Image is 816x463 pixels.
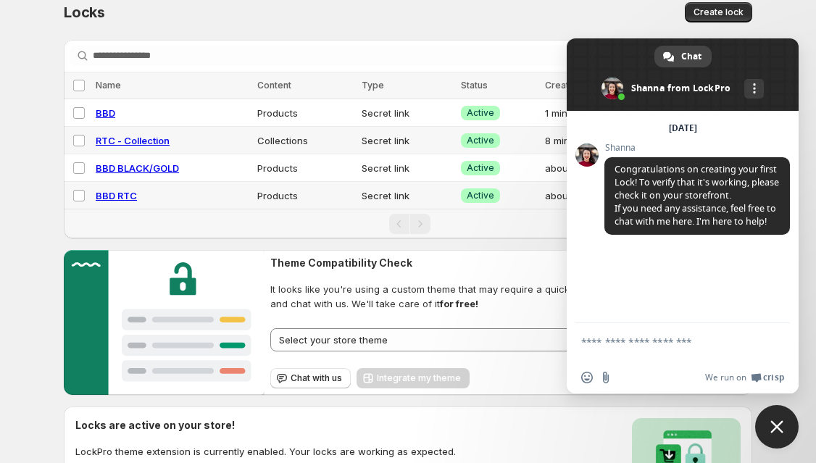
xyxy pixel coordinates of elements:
[461,80,488,91] span: Status
[615,163,779,228] span: Congratulations on creating your first Lock! To verify that it's working, please check it on your...
[685,2,752,22] button: Create lock
[96,162,179,174] a: BBD BLACK/GOLD
[253,99,357,127] td: Products
[545,80,580,91] span: Created
[253,127,357,154] td: Collections
[744,79,764,99] div: More channels
[694,7,744,18] span: Create lock
[600,372,612,383] span: Send a file
[604,143,790,153] span: Shanna
[270,256,752,270] h2: Theme Compatibility Check
[64,209,752,238] nav: Pagination
[440,298,478,309] strong: for free!
[270,368,351,388] button: Chat with us
[467,107,494,119] span: Active
[467,190,494,201] span: Active
[357,182,457,209] td: Secret link
[96,80,121,91] span: Name
[681,46,701,67] span: Chat
[75,418,456,433] h2: Locks are active on your store!
[362,80,384,91] span: Type
[96,107,115,119] a: BBD
[755,405,799,449] div: Close chat
[581,372,593,383] span: Insert an emoji
[96,135,170,146] a: RTC - Collection
[64,4,105,21] span: Locks
[763,372,784,383] span: Crisp
[253,182,357,209] td: Products
[357,154,457,182] td: Secret link
[669,124,697,133] div: [DATE]
[253,154,357,182] td: Products
[96,190,137,201] a: BBD RTC
[541,154,704,182] td: about 3 hours ago
[75,444,456,459] p: LockPro theme extension is currently enabled. Your locks are working as expected.
[705,372,746,383] span: We run on
[581,335,752,362] textarea: Compose your message...
[257,80,291,91] span: Content
[467,162,494,174] span: Active
[357,99,457,127] td: Secret link
[654,46,712,67] div: Chat
[541,182,704,209] td: about 3 hours ago
[64,250,265,395] img: Customer support
[467,135,494,146] span: Active
[541,127,704,154] td: 8 minutes ago
[541,99,704,127] td: 1 minute ago
[291,372,342,384] span: Chat with us
[270,282,752,311] span: It looks like you're using a custom theme that may require a quick setup. Just select your theme ...
[357,127,457,154] td: Secret link
[705,372,784,383] a: We run onCrisp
